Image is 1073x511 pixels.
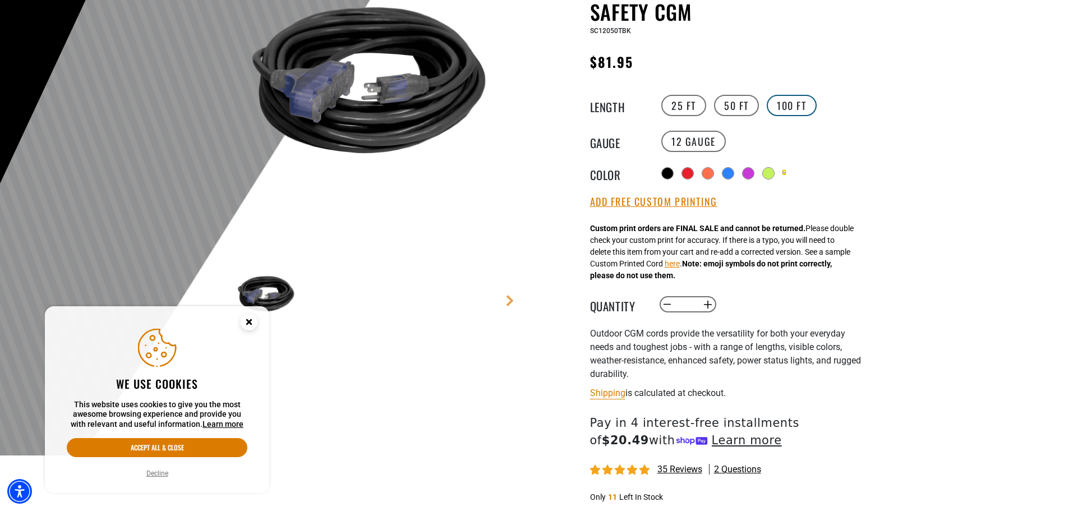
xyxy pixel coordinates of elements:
strong: Custom print orders are FINAL SALE and cannot be returned. [590,224,805,233]
span: 4.80 stars [590,465,652,476]
div: is calculated at checkout. [590,385,865,400]
legend: Length [590,98,646,113]
button: here [665,258,680,270]
a: This website uses cookies to give you the most awesome browsing experience and provide you with r... [202,420,243,429]
strong: Note: emoji symbols do not print correctly, please do not use them. [590,259,832,280]
span: Only [590,492,606,501]
button: Decline [143,468,172,479]
label: 12 Gauge [661,131,726,152]
span: 2 questions [714,463,761,476]
label: 25 FT [661,95,706,116]
span: 11 [608,492,617,501]
span: 35 reviews [657,464,702,475]
a: Shipping [590,388,625,398]
span: Left In Stock [619,492,663,501]
label: Quantity [590,297,646,312]
div: Accessibility Menu [7,479,32,504]
button: Close this option [229,306,269,341]
button: Add Free Custom Printing [590,196,717,208]
span: $81.95 [590,52,633,72]
label: 50 FT [714,95,759,116]
aside: Cookie Consent [45,306,269,494]
span: SC12050TBK [590,27,631,35]
button: Accept all & close [67,438,247,457]
legend: Color [590,166,646,181]
div: Yellow [782,168,786,178]
label: 100 FT [767,95,817,116]
span: Outdoor CGM cords provide the versatility for both your everyday needs and toughest jobs - with a... [590,328,861,379]
legend: Gauge [590,134,646,149]
p: This website uses cookies to give you the most awesome browsing experience and provide you with r... [67,400,247,430]
a: Next [504,295,515,306]
img: black [233,264,298,329]
h2: We use cookies [67,376,247,391]
div: Please double check your custom print for accuracy. If there is a typo, you will need to delete t... [590,223,854,282]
